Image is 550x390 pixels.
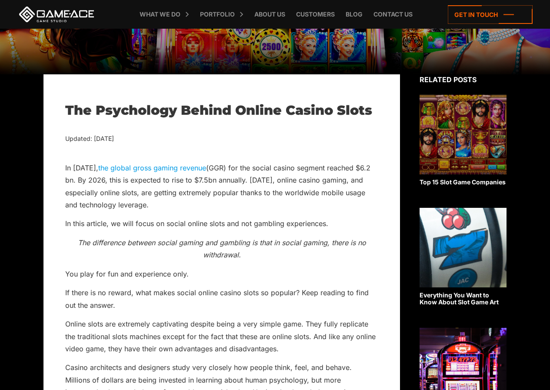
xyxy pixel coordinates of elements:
[65,268,378,280] p: You play for fun and experience only.
[65,103,378,118] h1: The Psychology Behind Online Casino Slots
[65,217,378,230] p: In this article, we will focus on social online slots and not gambling experiences.
[65,318,378,355] p: Online slots are extremely captivating despite being a very simple game. They fully replicate the...
[420,95,507,174] img: Related
[448,5,533,24] a: Get in touch
[420,74,507,85] div: Related posts
[420,208,507,307] a: Everything You Want to Know About Slot Game Art
[65,133,378,144] div: Updated: [DATE]
[98,163,206,172] a: the global gross gaming revenue
[65,287,378,311] p: If there is no reward, what makes social online casino slots so popular? Keep reading to find out...
[78,238,366,259] i: The difference between social gaming and gambling is that in social gaming, there is no withdrawal.
[420,208,507,287] img: Related
[420,95,507,186] a: Top 15 Slot Game Companies
[65,162,378,211] p: In [DATE], (GGR) for the social casino segment reached $6.2 bn. By 2026, this is expected to rise...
